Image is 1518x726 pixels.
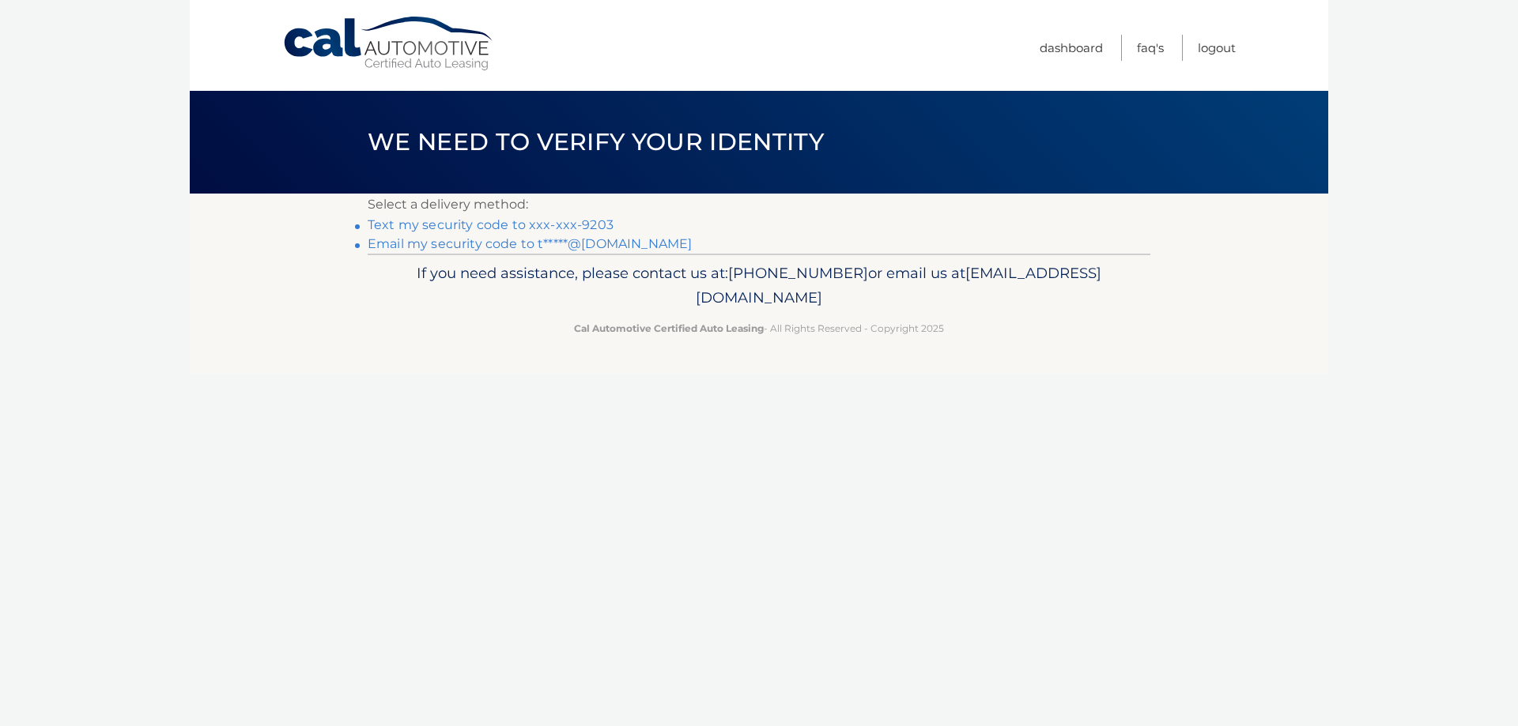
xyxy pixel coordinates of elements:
span: [PHONE_NUMBER] [728,264,868,282]
strong: Cal Automotive Certified Auto Leasing [574,322,764,334]
p: - All Rights Reserved - Copyright 2025 [378,320,1140,337]
a: Dashboard [1040,35,1103,61]
a: Text my security code to xxx-xxx-9203 [368,217,614,232]
a: Logout [1198,35,1236,61]
p: Select a delivery method: [368,194,1150,216]
p: If you need assistance, please contact us at: or email us at [378,261,1140,311]
a: Cal Automotive [282,16,496,72]
a: Email my security code to t*****@[DOMAIN_NAME] [368,236,692,251]
a: FAQ's [1137,35,1164,61]
span: We need to verify your identity [368,127,824,156]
